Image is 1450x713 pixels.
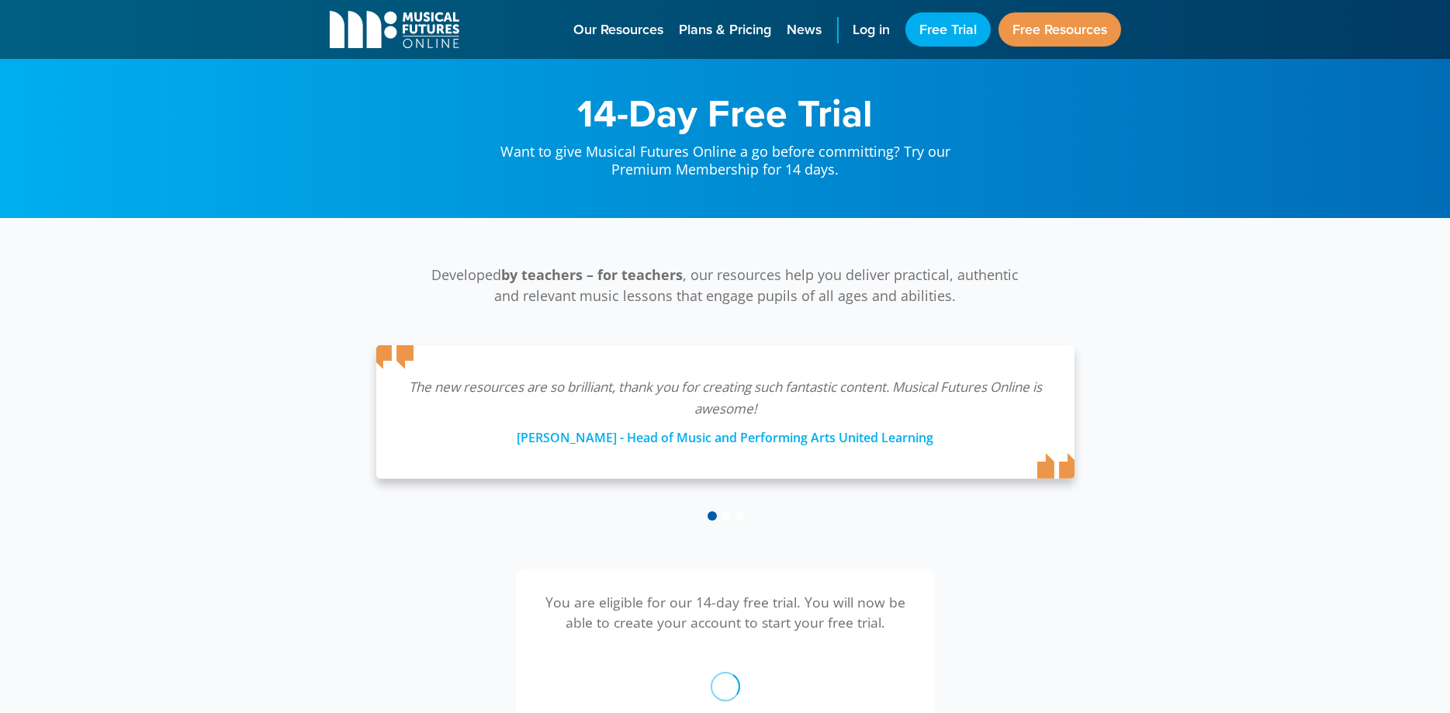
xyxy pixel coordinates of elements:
p: The new resources are so brilliant, thank you for creating such fantastic content. Musical Future... [407,376,1043,420]
p: Developed , our resources help you deliver practical, authentic and relevant music lessons that e... [423,265,1028,306]
p: Want to give Musical Futures Online a go before committing? Try our Premium Membership for 14 days. [485,132,966,179]
span: Our Resources [573,19,663,40]
span: Log in [853,19,890,40]
div: [PERSON_NAME] - Head of Music and Performing Arts United Learning [407,420,1043,448]
span: Plans & Pricing [679,19,771,40]
strong: by teachers – for teachers [501,265,683,284]
h1: 14-Day Free Trial [485,93,966,132]
p: You are eligible for our 14-day free trial. You will now be able to create your account to start ... [539,592,912,633]
a: Free Trial [905,12,991,47]
a: Free Resources [998,12,1121,47]
span: News [787,19,822,40]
